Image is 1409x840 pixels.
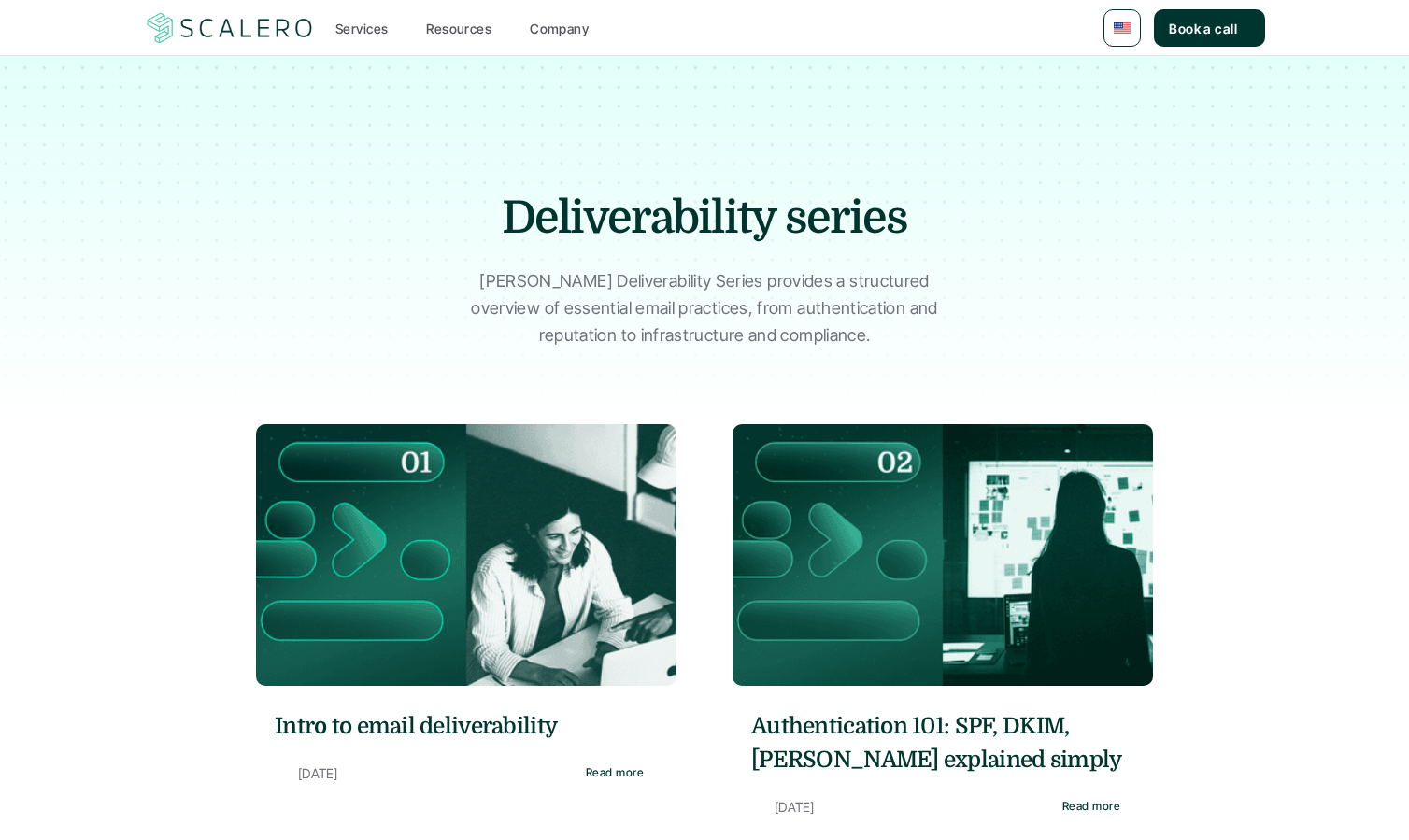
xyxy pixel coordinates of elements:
[426,19,491,38] p: Resources
[775,795,815,819] p: [DATE]
[377,187,1032,249] h1: Deliverability series
[471,268,938,349] p: [PERSON_NAME] Deliverability Series provides a structured overview of essential email practices, ...
[335,19,388,38] p: Services
[1062,800,1134,813] a: Read more
[144,10,316,46] img: Scalero company logo
[144,11,316,45] a: Scalero company logo
[275,709,658,743] a: Intro to email deliverability
[1062,800,1120,813] p: Read more
[586,766,658,779] a: Read more
[298,762,338,785] p: [DATE]
[1154,9,1265,47] a: Book a call
[530,19,589,38] p: Company
[751,709,1134,776] a: Authentication 101: SPF, DKIM, [PERSON_NAME] explained simply
[586,766,644,779] p: Read more
[1169,19,1237,38] p: Book a call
